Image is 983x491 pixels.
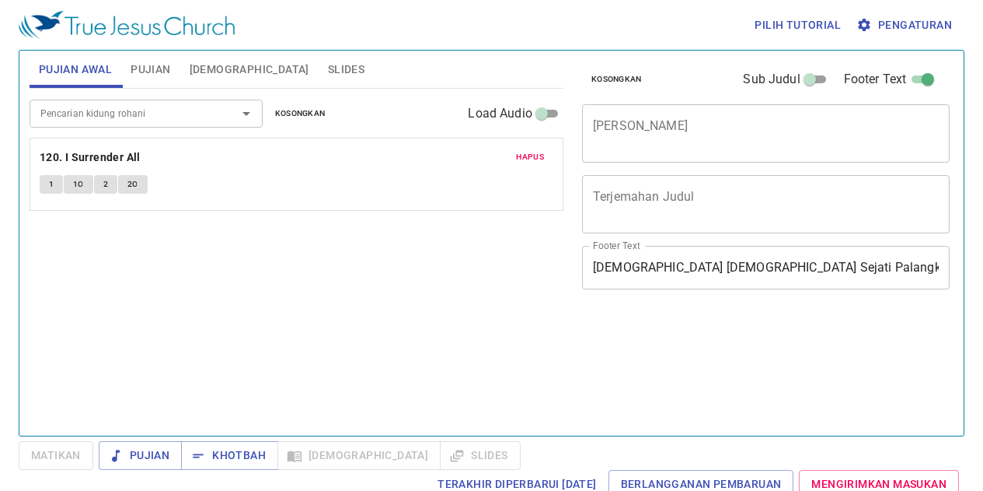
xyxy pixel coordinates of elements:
span: Pujian Awal [39,60,112,79]
button: Hapus [507,148,553,167]
span: Sub Judul [743,70,800,89]
span: Kosongkan [275,107,326,121]
span: Pilih tutorial [755,16,841,35]
span: Khotbah [193,446,266,465]
span: Load Audio [468,104,532,123]
img: True Jesus Church [19,11,235,39]
span: Hapus [516,150,544,164]
span: Kosongkan [591,72,642,86]
span: 1 [49,177,54,191]
button: Pilih tutorial [748,11,847,40]
button: Pujian [99,441,182,470]
span: Slides [328,60,364,79]
span: Pujian [111,446,169,465]
button: Kosongkan [582,70,651,89]
span: Pujian [131,60,170,79]
button: Open [235,103,257,125]
button: 1C [64,175,93,194]
span: [DEMOGRAPHIC_DATA] [190,60,309,79]
span: Footer Text [844,70,907,89]
span: 2 [103,177,108,191]
button: 1 [40,175,63,194]
b: 120. I Surrender All [40,148,141,167]
button: 120. I Surrender All [40,148,143,167]
span: Pengaturan [859,16,952,35]
button: 2 [94,175,117,194]
button: Pengaturan [853,11,958,40]
button: 2C [118,175,148,194]
button: Khotbah [181,441,278,470]
button: Kosongkan [266,104,335,123]
span: 1C [73,177,84,191]
iframe: from-child [576,306,878,453]
span: 2C [127,177,138,191]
